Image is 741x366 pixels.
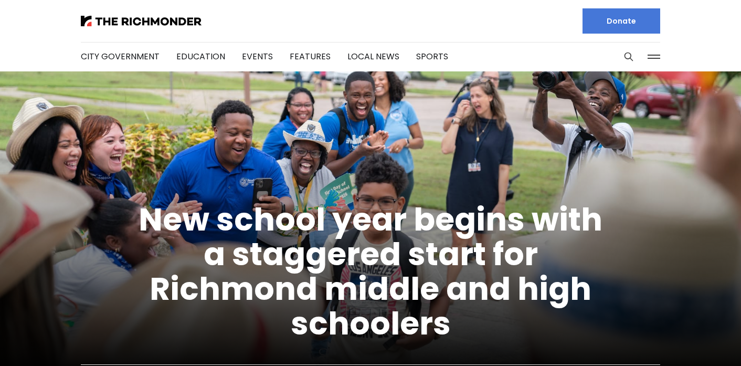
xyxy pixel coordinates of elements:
[621,49,637,65] button: Search this site
[139,197,602,346] a: New school year begins with a staggered start for Richmond middle and high schoolers
[242,50,273,62] a: Events
[583,8,660,34] a: Donate
[290,50,331,62] a: Features
[347,50,399,62] a: Local News
[81,16,202,26] img: The Richmonder
[81,50,160,62] a: City Government
[176,50,225,62] a: Education
[416,50,448,62] a: Sports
